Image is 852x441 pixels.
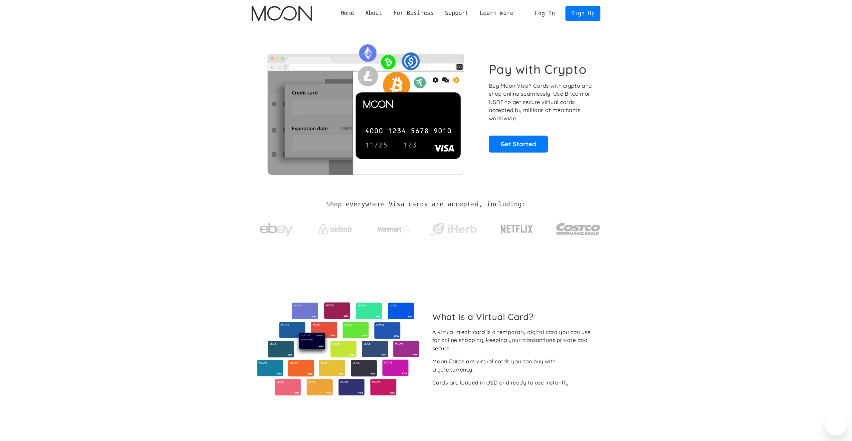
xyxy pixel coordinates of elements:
[565,6,600,21] a: Sign Up
[825,414,847,436] iframe: Button to launch messaging window
[256,302,420,395] img: Virtual cards from Moon
[500,221,533,238] img: Netflix
[445,9,469,17] div: Support
[432,379,570,387] div: Cards are loaded in USD and ready to use instantly.
[489,82,593,123] p: Buy Moon Visa® Cards with crypto and shop online seamlessly! Use Bitcoin or USDT to get secure vi...
[252,212,301,243] a: ebay
[474,9,519,17] div: Learn more
[319,224,352,234] img: Airbnb
[480,9,513,17] div: Learn more
[360,9,388,17] div: About
[487,214,547,241] a: Netflix
[369,219,419,237] a: Walmart
[252,6,312,21] img: Moon Logo
[489,62,587,77] h1: Pay with Crypto
[489,136,548,152] a: Get Started
[252,40,480,174] img: Moon Cards let you spend your crypto anywhere Visa is accepted.
[428,221,478,238] img: iHerb
[326,201,526,208] h2: Shop everywhere Visa cards are accepted, including:
[556,210,600,245] a: Costco
[377,225,411,233] img: Walmart
[260,219,293,240] img: ebay
[432,357,595,374] div: Moon Cards are virtual cards you can buy with cryptocurrency.
[393,9,434,17] div: For Business
[252,6,312,21] a: home
[529,6,560,21] a: Log In
[388,9,439,17] div: For Business
[335,9,360,17] a: Home
[428,214,478,241] a: iHerb
[432,328,595,353] div: A virtual credit card is a temporary digital card you can use for online shopping, keeping your t...
[432,311,595,322] h2: What is a Virtual Card?
[365,9,382,17] div: About
[556,217,600,242] img: Costco
[311,217,360,238] a: Airbnb
[439,9,474,17] div: Support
